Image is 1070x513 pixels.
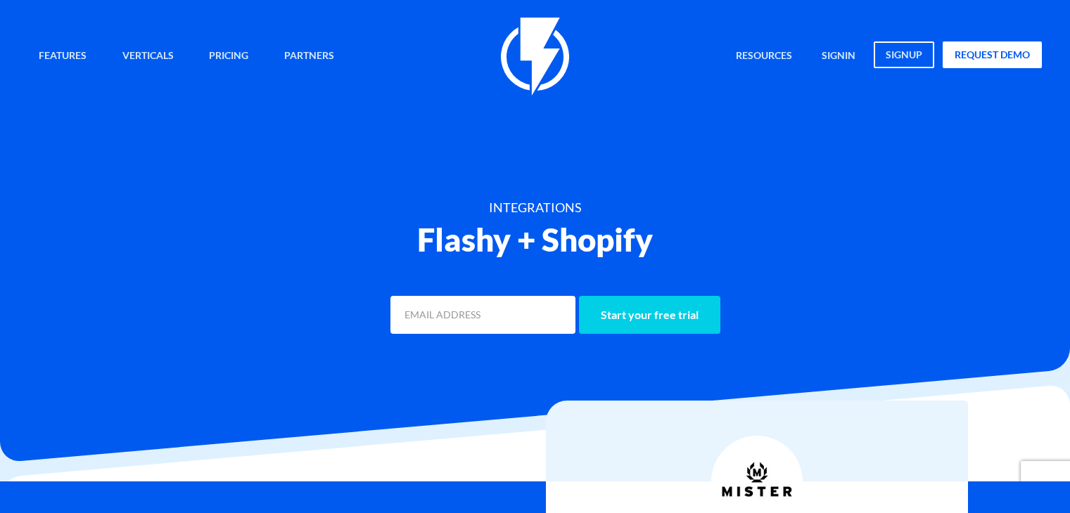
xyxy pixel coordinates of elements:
a: request demo [943,41,1042,68]
input: EMAIL ADDRESS [390,296,575,334]
a: Resources [725,41,803,72]
h2: Flashy + Shopify [28,222,1042,257]
a: signin [811,41,866,72]
h1: integrations [28,201,1042,215]
a: signup [874,41,934,68]
a: Pricing [198,41,259,72]
input: Start your free trial [579,296,720,334]
a: Features [28,41,97,72]
a: Verticals [112,41,184,72]
a: Partners [274,41,345,72]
